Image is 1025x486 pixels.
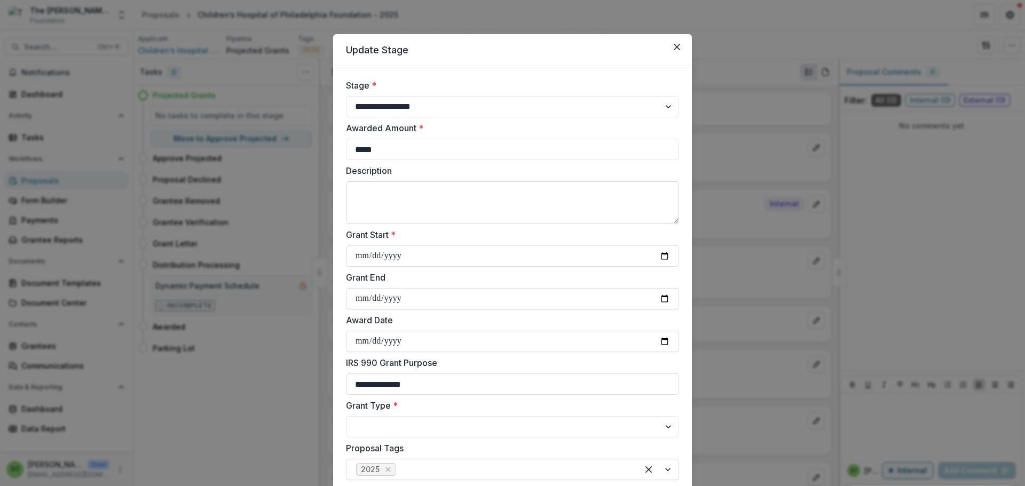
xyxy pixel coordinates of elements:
[361,465,380,474] span: 2025
[668,38,685,55] button: Close
[346,79,673,92] label: Stage
[346,122,673,134] label: Awarded Amount
[333,34,692,66] header: Update Stage
[346,228,673,241] label: Grant Start
[640,461,657,478] div: Clear selected options
[346,356,673,369] label: IRS 990 Grant Purpose
[346,271,673,284] label: Grant End
[346,442,673,455] label: Proposal Tags
[346,399,673,412] label: Grant Type
[383,464,393,475] div: Remove 2025
[346,164,673,177] label: Description
[346,314,673,326] label: Award Date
